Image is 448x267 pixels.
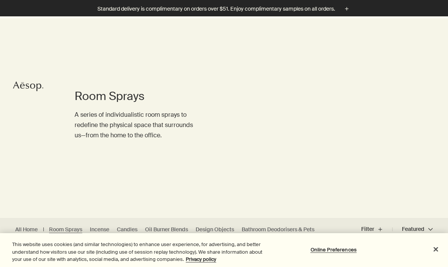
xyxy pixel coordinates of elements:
a: All Home [15,226,38,233]
div: This website uses cookies (and similar technologies) to enhance user experience, for advertising,... [12,241,269,263]
p: Standard delivery is complimentary on orders over $51. Enjoy complimentary samples on all orders. [97,5,335,13]
button: Standard delivery is complimentary on orders over $51. Enjoy complimentary samples on all orders. [97,5,351,13]
svg: Aesop [13,81,43,92]
p: A series of individualistic room sprays to redefine the physical space that surrounds us—from the... [75,110,193,141]
button: Close [427,241,444,257]
h1: Room Sprays [75,89,193,104]
a: Room Sprays [49,226,82,233]
a: Aesop [11,79,45,96]
button: Online Preferences, Opens the preference center dialog [310,242,357,257]
a: Bathroom Deodorisers & Pets [242,226,314,233]
a: Oil Burner Blends [145,226,188,233]
a: More information about your privacy, opens in a new tab [186,256,216,262]
button: Filter [361,220,392,238]
button: Featured [392,220,433,238]
a: Design Objects [196,226,234,233]
a: Incense [90,226,109,233]
a: Candles [117,226,137,233]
